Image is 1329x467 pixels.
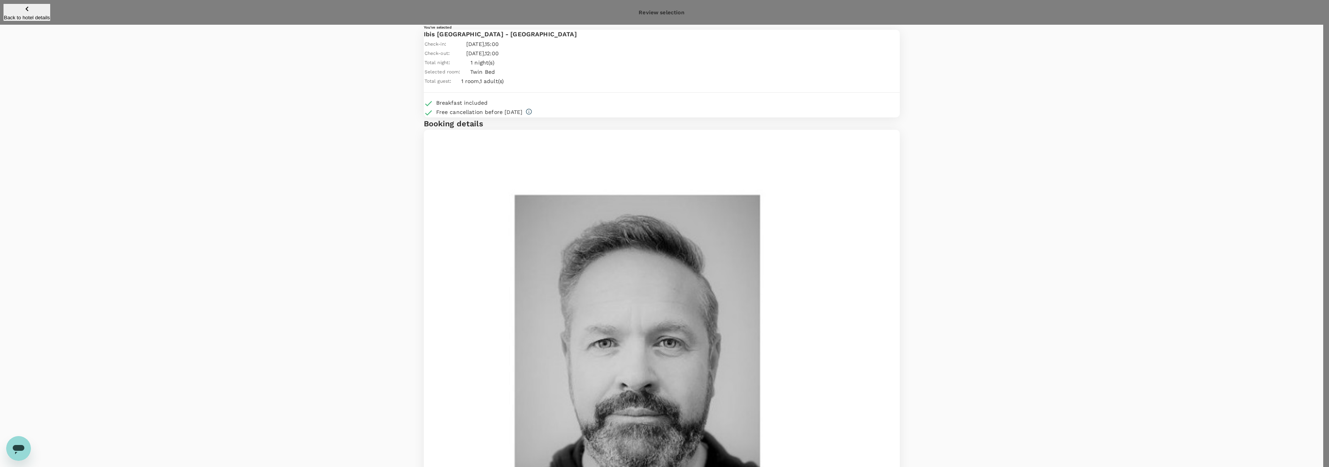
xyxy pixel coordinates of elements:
h6: You've selected [424,25,900,30]
p: 1 night(s) [461,59,504,66]
p: [DATE] , 12:00 [461,49,504,57]
table: simple table [424,39,505,86]
span: Total guest [425,78,450,84]
p: Ibis [GEOGRAPHIC_DATA] - [GEOGRAPHIC_DATA] [424,30,900,39]
span: : [459,68,460,75]
span: Check-in [425,41,445,47]
iframe: Button to launch messaging window [6,436,31,461]
h6: Booking details [424,117,900,130]
span: : [445,41,446,47]
div: Review selection [639,8,684,16]
span: Lead traveller : [424,131,463,137]
div: Breakfast included [436,99,488,107]
svg: Full refund before 2025-10-04 00:00 Cancelation after 2025-10-04 00:00, cancelation fee of EUR 36... [525,108,532,115]
p: Back to hotel details [4,15,50,20]
span: Selected room [425,69,459,75]
p: Twin Bed [461,68,504,76]
span: : [448,50,450,56]
p: [DATE] , 15:00 [461,40,504,48]
span: Total night [425,60,449,65]
span: : [449,59,450,65]
span: Check-out [425,51,448,56]
p: 1 room , 1 adult(s) [461,77,504,85]
div: Free cancellation before [DATE] [436,108,523,116]
span: : [450,78,451,84]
